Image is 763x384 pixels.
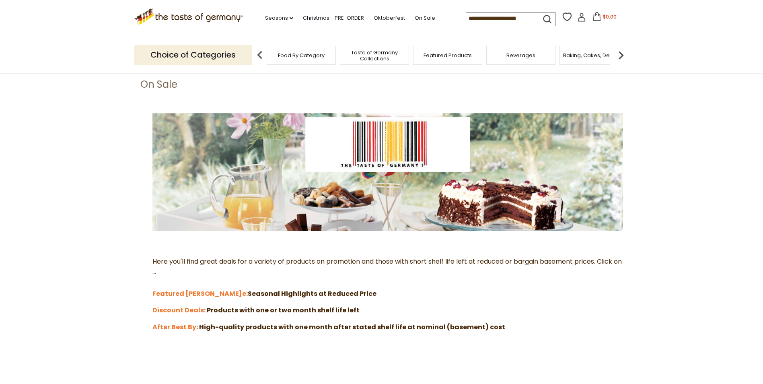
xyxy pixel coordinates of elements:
[134,45,252,65] p: Choice of Categories
[152,289,242,298] a: Featured [PERSON_NAME]
[140,78,177,91] h1: On Sale
[613,47,629,63] img: next arrow
[374,14,405,23] a: Oktoberfest
[196,322,505,332] strong: : High-quality products with one month after stated shelf life at nominal (basement) cost
[152,113,623,231] img: the-taste-of-germany-barcode-3.jpg
[242,289,248,298] a: e:
[415,14,435,23] a: On Sale
[204,306,360,315] strong: : Products with one or two month shelf life left
[303,14,364,23] a: Christmas - PRE-ORDER
[265,14,293,23] a: Seasons
[424,52,472,58] a: Featured Products
[588,12,622,24] button: $0.00
[152,257,622,298] span: Here you'll find great deals for a variety of products on promotion and those with short shelf li...
[252,47,268,63] img: previous arrow
[506,52,535,58] a: Beverages
[342,50,407,62] a: Taste of Germany Collections
[152,306,204,315] a: Discount Deals
[278,52,325,58] a: Food By Category
[152,322,196,332] a: After Best By
[242,289,376,298] strong: Seasonal Highlights at Reduced Price
[603,13,617,20] span: $0.00
[563,52,625,58] a: Baking, Cakes, Desserts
